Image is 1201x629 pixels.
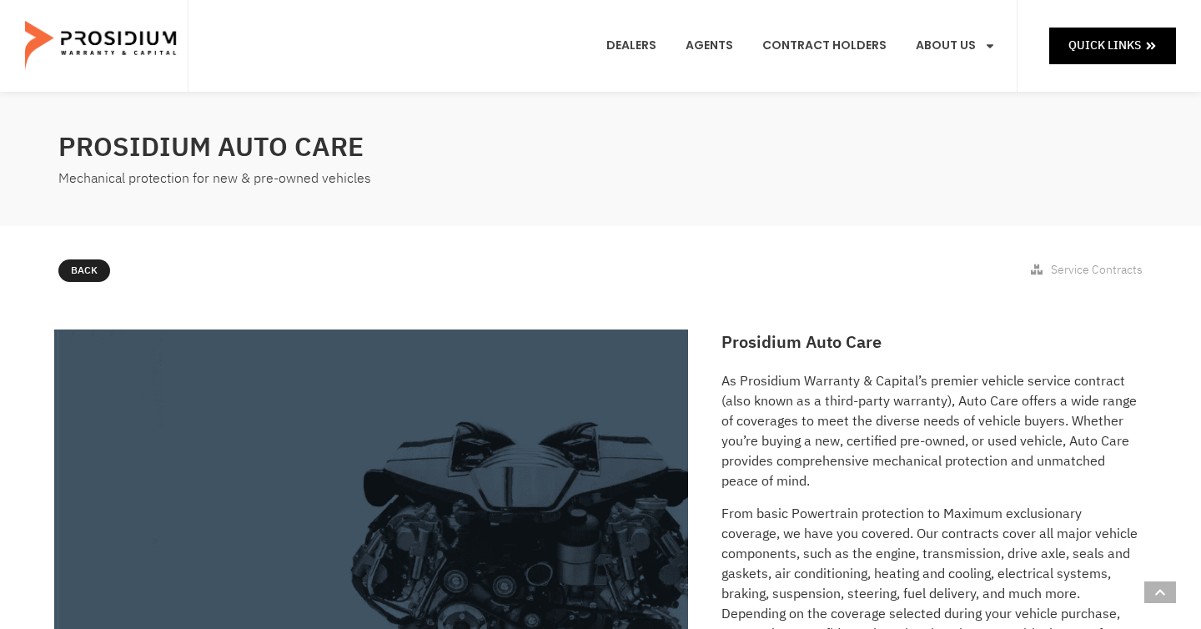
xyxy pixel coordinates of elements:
[594,15,1008,77] nav: Menu
[721,371,1138,491] p: As Prosidium Warranty & Capital’s premier vehicle service contract (also known as a third-party w...
[1051,261,1143,279] span: Service Contracts
[1049,28,1176,63] a: Quick Links
[673,15,746,77] a: Agents
[58,259,110,283] a: Back
[594,15,669,77] a: Dealers
[58,167,592,191] div: Mechanical protection for new & pre-owned vehicles
[750,15,899,77] a: Contract Holders
[1068,35,1141,56] span: Quick Links
[903,15,1008,77] a: About Us
[71,262,98,280] span: Back
[58,127,592,167] h2: Prosidium Auto Care
[721,330,1138,355] h2: Prosidium Auto Care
